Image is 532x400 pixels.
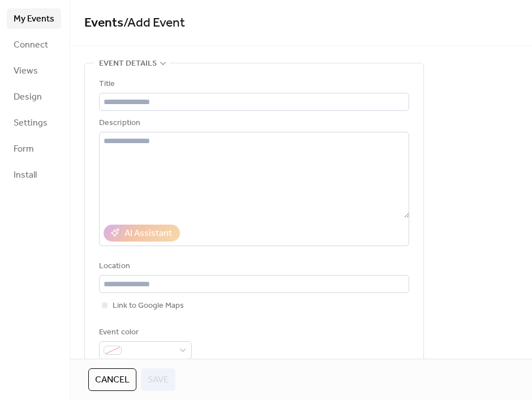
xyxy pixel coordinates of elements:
span: / Add Event [123,11,185,36]
a: Form [7,139,61,159]
a: Install [7,165,61,185]
span: Views [14,64,38,78]
div: Event color [99,326,190,339]
span: Event details [99,57,157,71]
a: Settings [7,113,61,133]
span: Connect [14,38,48,52]
div: Title [99,78,407,91]
div: Description [99,117,407,130]
span: Install [14,169,37,182]
button: Cancel [88,368,136,391]
a: Events [84,11,123,36]
div: Location [99,260,407,273]
span: Cancel [95,373,130,387]
span: My Events [14,12,54,26]
a: Design [7,87,61,107]
a: My Events [7,8,61,29]
span: Link to Google Maps [113,299,184,313]
a: Connect [7,35,61,55]
span: Settings [14,117,48,130]
span: Form [14,143,34,156]
span: Design [14,91,42,104]
a: Views [7,61,61,81]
